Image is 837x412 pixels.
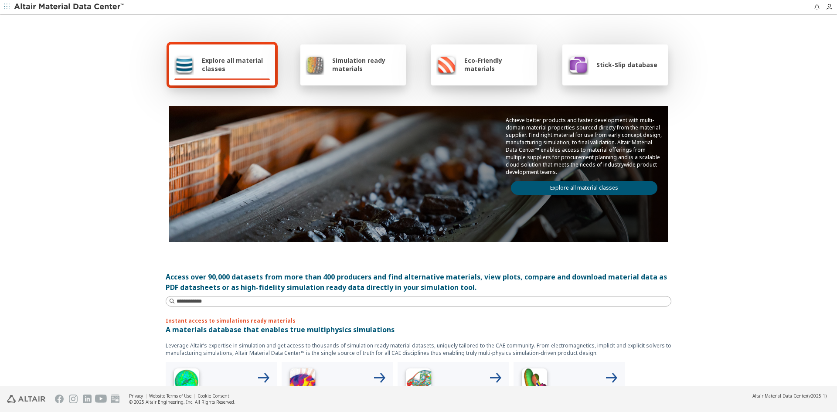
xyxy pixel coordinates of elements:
[166,342,671,357] p: Leverage Altair’s expertise in simulation and get access to thousands of simulation ready materia...
[332,56,401,73] span: Simulation ready materials
[511,181,657,195] a: Explore all material classes
[568,54,589,75] img: Stick-Slip database
[197,393,229,399] a: Cookie Consent
[752,393,827,399] div: (v2025.1)
[506,116,663,176] p: Achieve better products and faster development with multi-domain material properties sourced dire...
[169,365,204,400] img: High Frequency Icon
[752,393,807,399] span: Altair Material Data Center
[129,393,143,399] a: Privacy
[166,317,671,324] p: Instant access to simulations ready materials
[436,54,456,75] img: Eco-Friendly materials
[166,324,671,335] p: A materials database that enables true multiphysics simulations
[202,56,270,73] span: Explore all material classes
[596,61,657,69] span: Stick-Slip database
[517,365,552,400] img: Crash Analyses Icon
[14,3,125,11] img: Altair Material Data Center
[7,395,45,403] img: Altair Engineering
[174,54,194,75] img: Explore all material classes
[306,54,324,75] img: Simulation ready materials
[129,399,235,405] div: © 2025 Altair Engineering, Inc. All Rights Reserved.
[285,365,320,400] img: Low Frequency Icon
[166,272,671,293] div: Access over 90,000 datasets from more than 400 producers and find alternative materials, view plo...
[464,56,531,73] span: Eco-Friendly materials
[401,365,436,400] img: Structural Analyses Icon
[149,393,191,399] a: Website Terms of Use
